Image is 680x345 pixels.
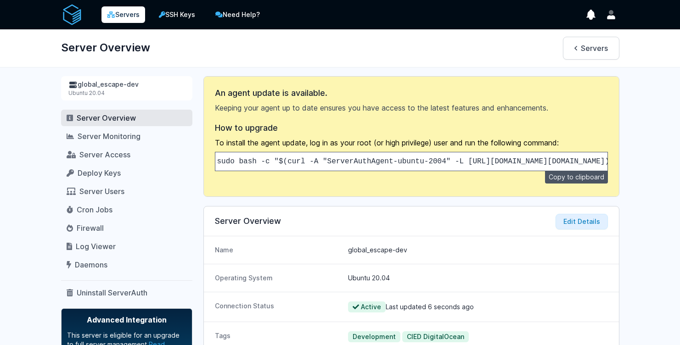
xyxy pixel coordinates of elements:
span: Server Users [79,187,124,196]
p: Keeping your agent up to date ensures you have access to the latest features and enhancements. [215,102,608,113]
a: Servers [101,6,145,23]
dt: Operating System [215,273,341,283]
div: global_escape-dev [68,80,185,89]
span: CIED DigitalOcean [402,331,469,342]
a: Log Viewer [61,238,192,255]
h3: An agent update is available. [215,88,608,99]
dd: Ubuntu 20.04 [348,273,607,283]
dd: Last updated 6 seconds ago [348,301,607,312]
h1: Server Overview [61,37,150,59]
a: Deploy Keys [61,165,192,181]
button: show notifications [583,6,599,23]
span: Active [348,301,386,312]
a: Server Monitoring [61,128,192,145]
h3: How to upgrade [215,122,608,134]
dd: global_escape-dev [348,245,607,255]
a: Server Access [61,146,192,163]
a: Servers [563,37,619,60]
a: Firewall [61,220,192,236]
span: Development [348,331,400,342]
img: serverAuth logo [61,4,83,26]
dt: Name [215,245,341,255]
a: Need Help? [209,6,266,24]
span: Cron Jobs [77,205,112,214]
span: Advanced Integration [67,314,186,325]
code: sudo bash -c "$(curl -A "ServerAuthAgent-ubuntu-2004" -L [URL][DOMAIN_NAME][DOMAIN_NAME])" [217,157,614,166]
span: Server Access [79,150,130,159]
a: Uninstall ServerAuth [61,284,192,301]
button: Edit Details [556,214,608,229]
h3: Server Overview [215,216,608,227]
p: To install the agent update, log in as your root (or high privilege) user and run the following c... [215,137,608,148]
a: SSH Keys [152,6,202,24]
span: Deploy Keys [78,168,121,178]
a: Daemons [61,256,192,273]
span: Firewall [77,223,104,233]
span: Log Viewer [76,242,116,251]
dt: Connection Status [215,301,341,312]
dt: Tags [215,331,341,342]
a: Server Overview [61,110,192,126]
span: Server Overview [77,113,136,122]
span: Daemons [75,260,107,269]
button: User menu [603,6,619,23]
a: Server Users [61,183,192,200]
a: Cron Jobs [61,201,192,218]
span: Server Monitoring [78,132,140,141]
button: Copy to clipboard [545,171,608,184]
span: Uninstall ServerAuth [77,288,147,297]
div: Ubuntu 20.04 [68,89,185,97]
